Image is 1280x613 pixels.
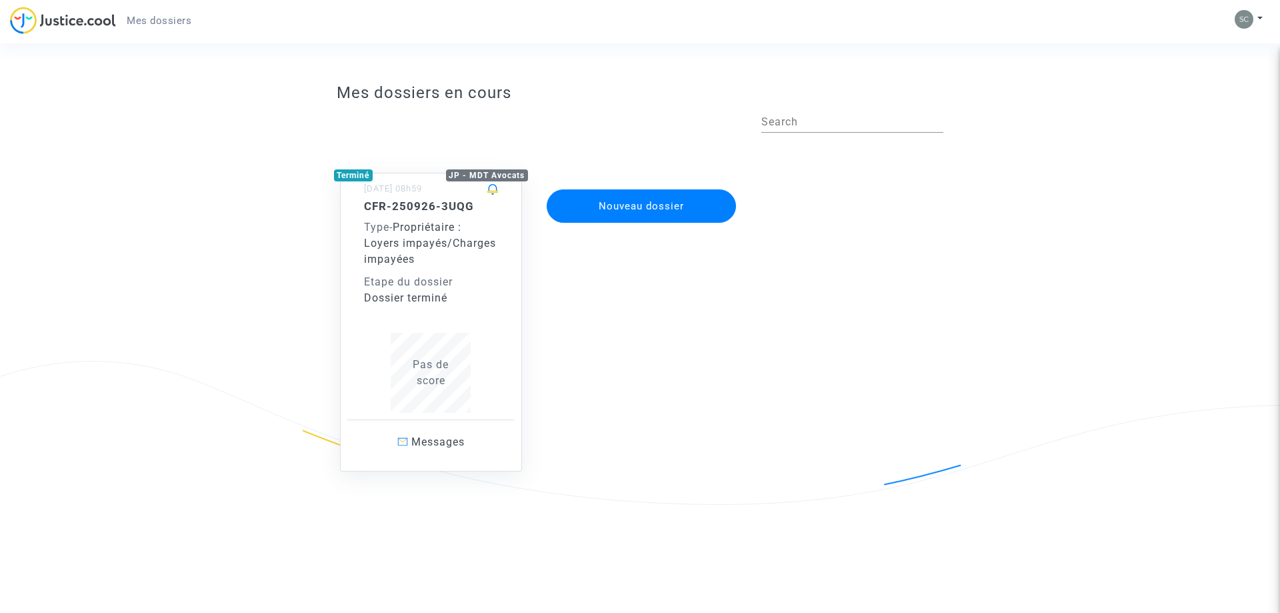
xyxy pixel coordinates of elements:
a: Mes dossiers [116,11,202,31]
h5: CFR-250926-3UQG [364,199,499,213]
div: Terminé [334,169,373,181]
span: Propriétaire : Loyers impayés/Charges impayées [364,221,496,265]
span: - [364,221,393,233]
div: Etape du dossier [364,274,499,290]
div: Dossier terminé [364,290,499,306]
span: Messages [411,436,465,448]
button: Nouveau dossier [547,189,736,223]
div: JP - MDT Avocats [446,169,529,181]
small: [DATE] 08h59 [364,183,422,193]
a: Messages [347,420,515,464]
img: jc-logo.svg [10,7,116,34]
img: be2e490109c7bfdfc00f7aedf681a154 [1235,10,1253,29]
span: Pas de score [413,358,449,387]
a: TerminéJP - MDT Avocats[DATE] 08h59CFR-250926-3UQGType-Propriétaire : Loyers impayés/Charges impa... [327,146,536,472]
span: Type [364,221,389,233]
h3: Mes dossiers en cours [337,83,944,103]
a: Nouveau dossier [545,181,737,193]
span: Mes dossiers [127,15,191,27]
